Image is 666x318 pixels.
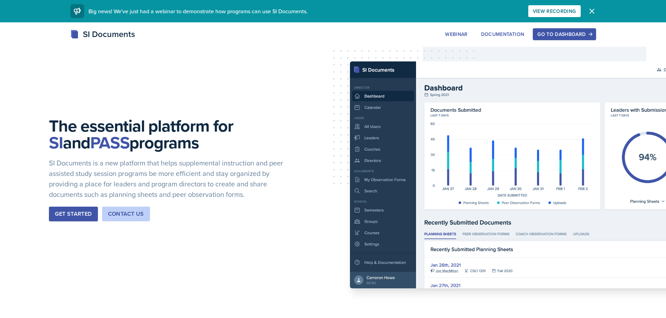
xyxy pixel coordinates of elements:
div: SI Documents [70,28,135,40]
button: Contact Us [102,207,150,221]
button: Get Started [49,207,98,221]
button: Documentation [477,28,529,40]
button: View Recording [528,5,581,17]
div: Contact Us [108,210,144,218]
span: Big news! We've just had a webinar to demonstrate how programs can use SI Documents. [88,7,308,15]
button: Webinar [441,28,472,40]
div: Webinar [445,31,467,37]
div: Go to Dashboard [537,31,591,37]
div: View Recording [533,8,576,14]
div: Get Started [55,210,92,218]
button: Go to Dashboard [533,28,596,40]
div: Documentation [481,31,524,37]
